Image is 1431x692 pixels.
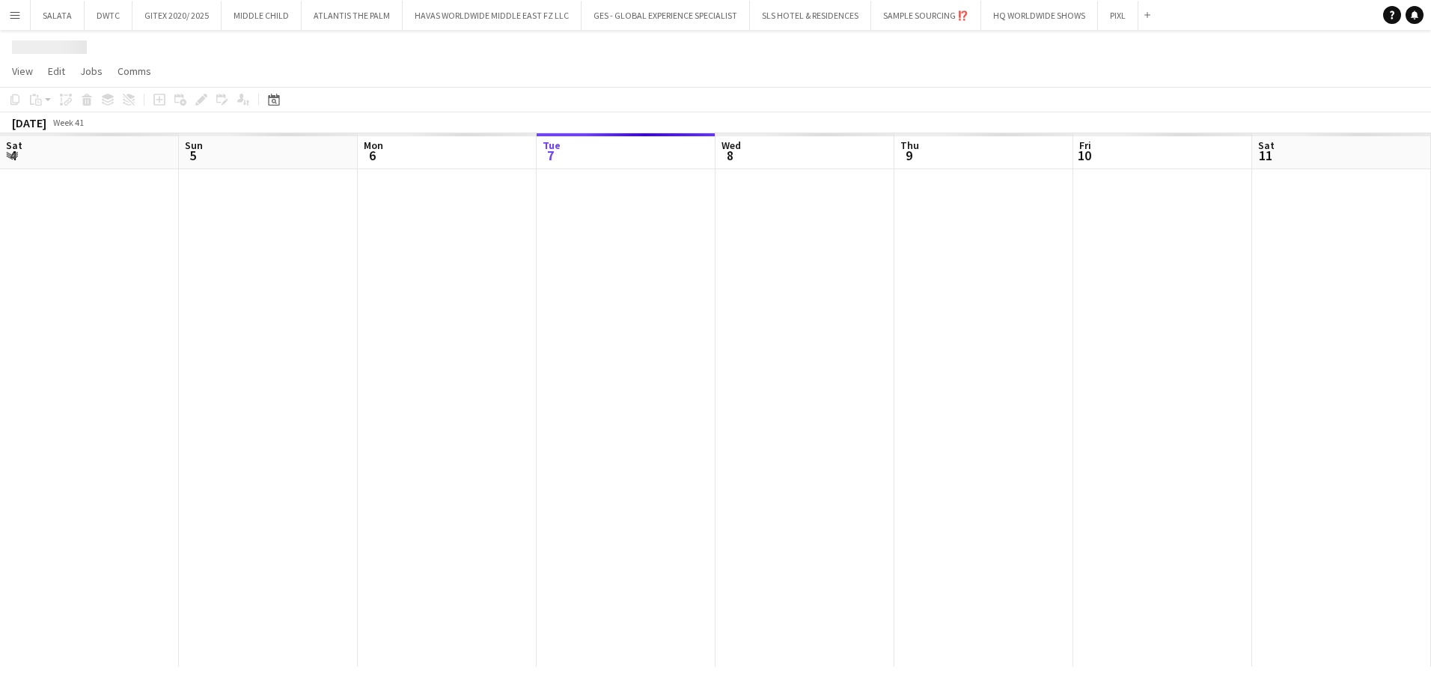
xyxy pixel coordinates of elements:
button: PIXL [1098,1,1138,30]
button: SLS HOTEL & RESIDENCES [750,1,871,30]
button: SALATA [31,1,85,30]
span: Sat [6,139,22,152]
button: SAMPLE SOURCING ⁉️ [871,1,981,30]
span: Edit [48,64,65,78]
button: GITEX 2020/ 2025 [132,1,222,30]
a: View [6,61,39,81]
span: 4 [4,147,22,164]
span: 10 [1077,147,1091,164]
span: Comms [118,64,151,78]
span: Sat [1258,139,1275,152]
a: Jobs [74,61,109,81]
span: 6 [361,147,383,164]
span: 7 [540,147,561,164]
a: Comms [112,61,157,81]
button: HQ WORLDWIDE SHOWS [981,1,1098,30]
span: Tue [543,139,561,152]
span: 5 [183,147,203,164]
span: Thu [900,139,919,152]
span: Week 41 [49,117,87,128]
span: 9 [898,147,919,164]
button: ATLANTIS THE PALM [302,1,403,30]
button: MIDDLE CHILD [222,1,302,30]
span: 11 [1256,147,1275,164]
button: HAVAS WORLDWIDE MIDDLE EAST FZ LLC [403,1,582,30]
div: [DATE] [12,115,46,130]
span: View [12,64,33,78]
span: 8 [719,147,741,164]
span: Fri [1079,139,1091,152]
span: Jobs [80,64,103,78]
span: Wed [721,139,741,152]
button: GES - GLOBAL EXPERIENCE SPECIALIST [582,1,750,30]
a: Edit [42,61,71,81]
span: Mon [364,139,383,152]
span: Sun [185,139,203,152]
button: DWTC [85,1,132,30]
